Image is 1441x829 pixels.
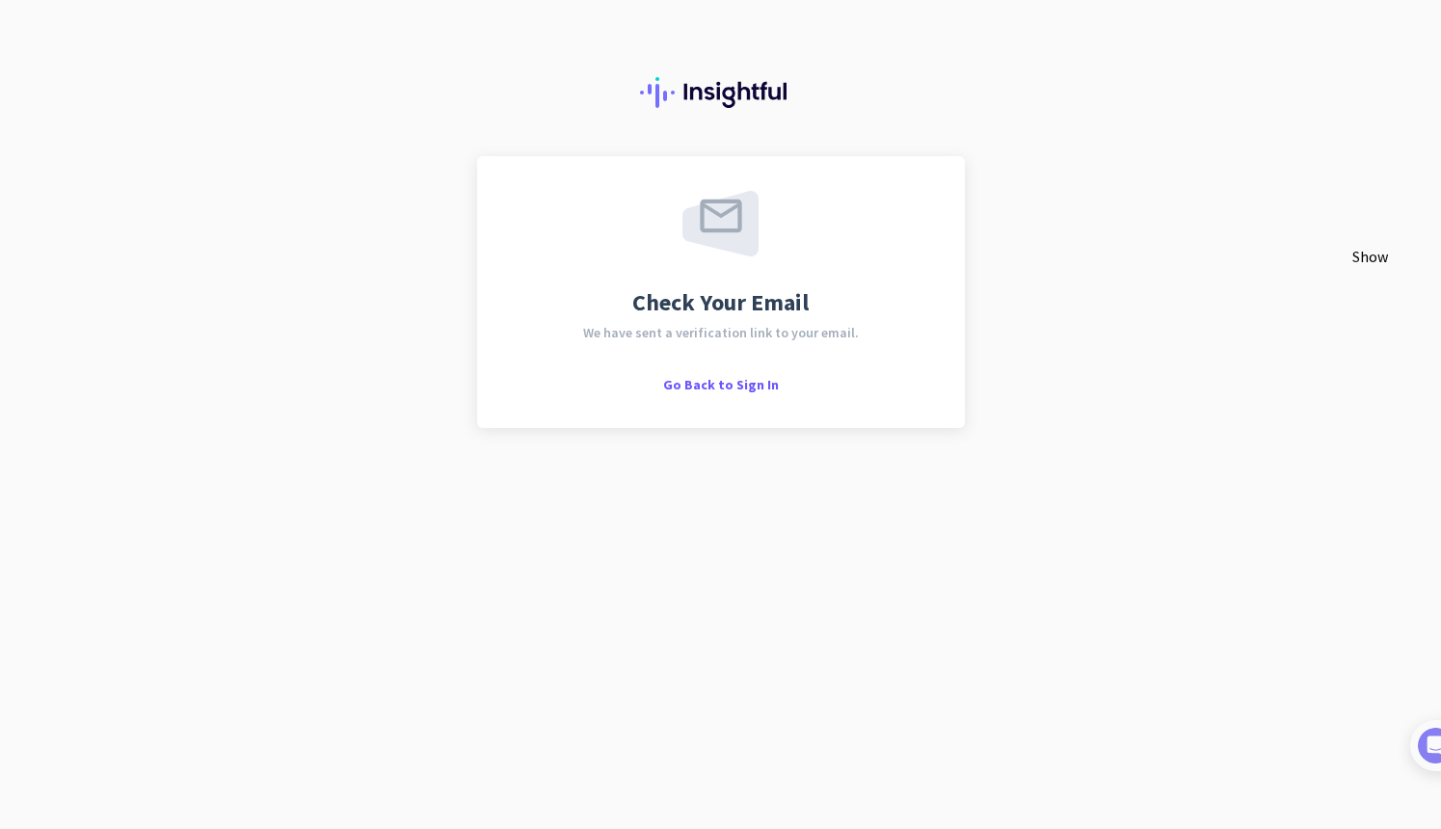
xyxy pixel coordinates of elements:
span: We have sent a verification link to your email. [583,326,859,339]
span: Show [1352,247,1388,266]
img: Insightful [640,77,802,108]
span: Go Back to Sign In [663,376,779,393]
span: Check Your Email [632,291,809,314]
img: email-sent [682,191,759,256]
